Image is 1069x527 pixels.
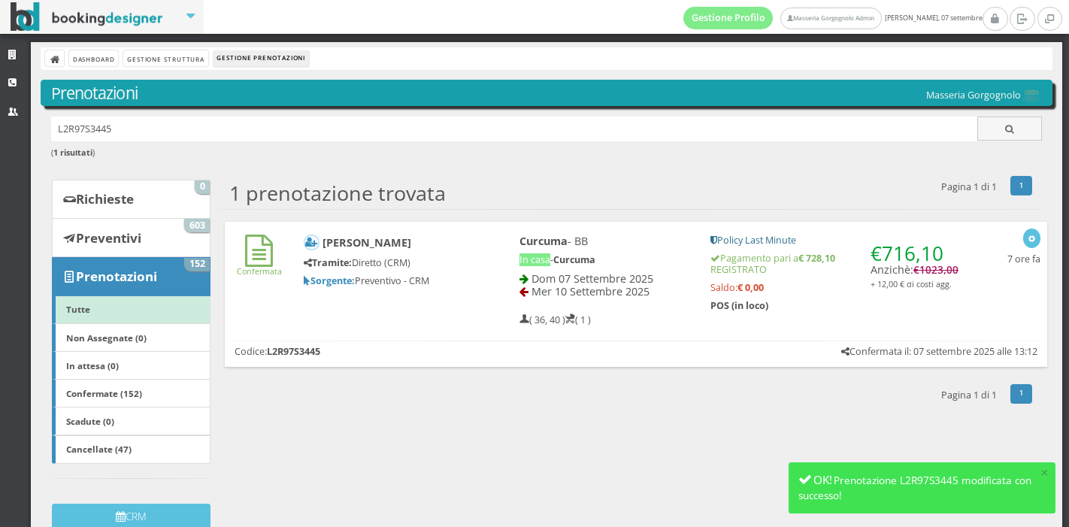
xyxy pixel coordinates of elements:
[710,253,958,275] h5: Pagamento pari a REGISTRATO
[926,89,1042,102] h5: Masseria Gorgognolo
[913,263,958,277] span: €
[66,387,142,399] b: Confermate (152)
[66,332,147,344] b: Non Assegnate (0)
[737,281,764,294] strong: € 0,00
[1010,176,1032,195] a: 1
[76,268,157,285] b: Prenotazioni
[798,252,835,265] strong: € 728,10
[52,295,210,324] a: Tutte
[52,180,210,219] a: Richieste 0
[304,274,355,287] b: Sorgente:
[76,229,141,247] b: Preventivi
[52,218,210,257] a: Preventivi 603
[213,50,309,67] li: Gestione Prenotazioni
[813,472,832,487] span: OK!
[76,190,134,207] b: Richieste
[229,181,446,205] h2: 1 prenotazione trovata
[519,253,550,266] span: In casa
[919,263,958,277] span: 1023,00
[871,235,958,290] h4: Anzichè:
[51,83,1043,103] h3: Prenotazioni
[237,253,282,277] a: Confermata
[531,271,653,286] span: Dom 07 Settembre 2025
[683,7,983,29] span: [PERSON_NAME], 07 settembre
[52,323,210,352] a: Non Assegnate (0)
[184,258,210,271] span: 152
[52,407,210,435] a: Scadute (0)
[1007,253,1040,265] h5: 7 ore fa
[52,351,210,380] a: In attesa (0)
[519,234,568,248] b: Curcuma
[245,253,273,265] span: Nessuna email di conferma al cliente
[710,282,958,293] h5: Saldo:
[11,2,163,32] img: BookingDesigner.com
[553,253,595,266] b: Curcuma
[304,275,469,286] h5: Preventivo - CRM
[184,219,210,232] span: 603
[52,435,210,464] a: Cancellate (47)
[66,359,119,371] b: In attesa (0)
[195,180,210,194] span: 0
[123,50,207,66] a: Gestione Struttura
[69,50,118,66] a: Dashboard
[519,235,691,247] h4: - BB
[1010,384,1032,404] a: 1
[1021,89,1042,102] img: 0603869b585f11eeb13b0a069e529790.png
[66,443,132,455] b: Cancellate (47)
[798,474,1031,502] span: Prenotazione L2R97S3445 modificata con successo!
[519,254,691,265] h5: -
[683,7,774,29] a: Gestione Profilo
[941,389,997,401] h5: Pagina 1 di 1
[51,148,1043,158] h6: ( )
[51,117,978,141] input: Ricerca cliente - (inserisci il codice, il nome, il cognome, il numero di telefono o la mail)
[53,147,92,158] b: 1 risultati
[235,346,320,357] h5: Codice:
[304,256,352,269] b: Tramite:
[710,235,958,246] h5: Policy Last Minute
[52,257,210,296] a: Prenotazioni 152
[871,278,952,289] small: + 12,00 € di costi agg.
[52,379,210,407] a: Confermate (152)
[66,303,90,315] b: Tutte
[304,257,469,268] h5: Diretto (CRM)
[66,415,114,427] b: Scadute (0)
[519,314,591,326] h5: ( 36, 40 ) ( 1 )
[941,181,997,192] h5: Pagina 1 di 1
[323,235,411,249] b: [PERSON_NAME]
[267,345,320,358] b: L2R97S3445
[871,240,943,267] span: €
[882,240,943,267] span: 716,10
[841,346,1037,357] h5: Confermata il: 07 settembre 2025 alle 13:12
[710,299,768,312] b: POS (in loco)
[1040,465,1049,480] button: ×
[780,8,881,29] a: Masseria Gorgognolo Admin
[531,284,650,298] span: Mer 10 Settembre 2025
